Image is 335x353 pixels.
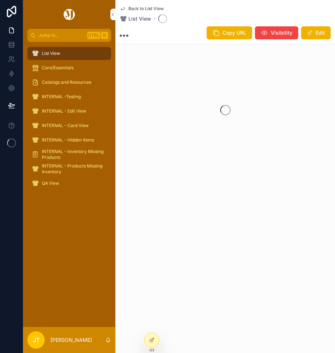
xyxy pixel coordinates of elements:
[42,51,60,56] span: List View
[42,123,89,128] span: INTERNAL - Card View
[33,336,40,344] span: JT
[128,6,164,12] span: Back to List View
[42,137,94,143] span: INTERNAL - Hidden Items
[42,65,74,71] span: Core/Essentials
[207,26,252,39] button: Copy URL
[42,180,59,186] span: QA View
[27,119,111,132] a: INTERNAL - Card View
[120,15,151,22] a: List View
[27,90,111,103] a: INTERNAL -Testing
[27,76,111,89] a: Catalogs and Resources
[222,29,246,36] span: Copy URL
[39,32,84,38] span: Jump to...
[27,105,111,118] a: INTERNAL - Edit View
[42,149,104,160] span: INTERNAL - Inventory Missing Products
[23,42,115,199] div: scrollable content
[27,29,111,42] button: Jump to...CtrlK
[27,134,111,147] a: INTERNAL - Hidden Items
[87,32,100,39] span: Ctrl
[27,47,111,60] a: List View
[42,108,86,114] span: INTERNAL - Edit View
[27,162,111,175] a: INTERNAL - Products Missing Inventory
[120,6,164,12] a: Back to List View
[271,29,292,36] span: Visibility
[42,79,91,85] span: Catalogs and Resources
[42,163,104,175] span: INTERNAL - Products Missing Inventory
[27,61,111,74] a: Core/Essentials
[301,26,331,39] button: Edit
[27,148,111,161] a: INTERNAL - Inventory Missing Products
[50,336,92,344] p: [PERSON_NAME]
[102,32,107,38] span: K
[27,177,111,190] a: QA View
[42,94,81,100] span: INTERNAL -Testing
[255,26,298,39] button: Visibility
[62,9,76,20] img: App logo
[128,15,151,22] span: List View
